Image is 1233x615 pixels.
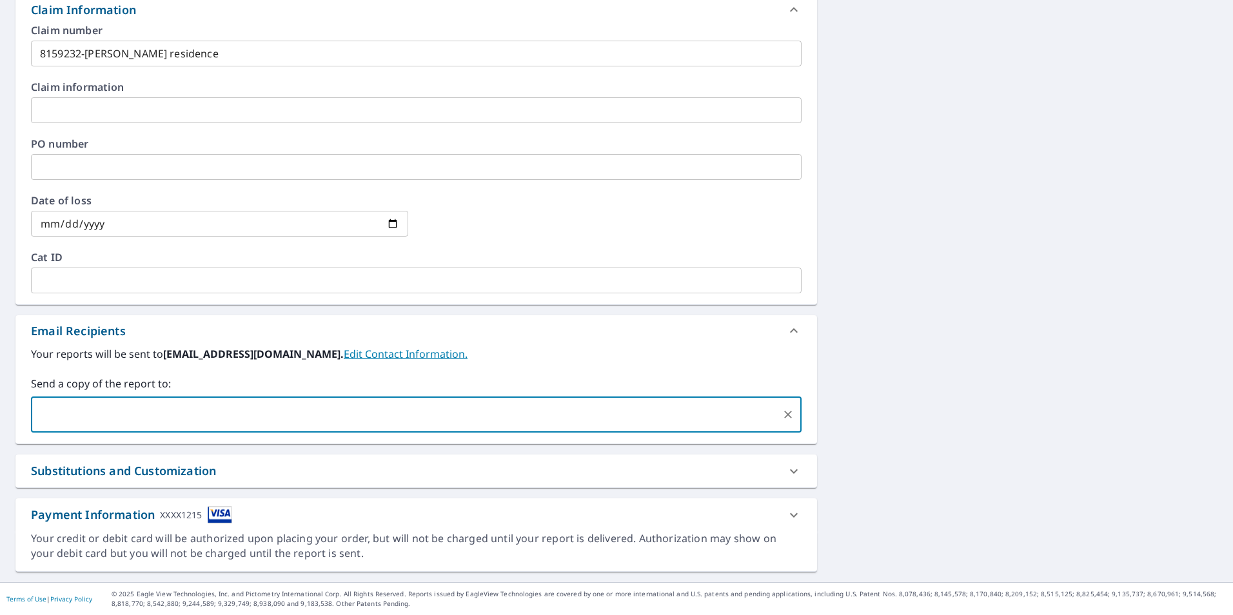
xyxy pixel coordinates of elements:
button: Clear [779,405,797,424]
div: Email Recipients [15,315,817,346]
a: Privacy Policy [50,594,92,603]
label: Claim information [31,82,802,92]
div: Payment InformationXXXX1215cardImage [15,498,817,531]
p: © 2025 Eagle View Technologies, Inc. and Pictometry International Corp. All Rights Reserved. Repo... [112,589,1227,609]
a: Terms of Use [6,594,46,603]
div: Claim Information [31,1,136,19]
div: Substitutions and Customization [15,454,817,487]
div: Substitutions and Customization [31,462,216,480]
label: Send a copy of the report to: [31,376,802,391]
label: Claim number [31,25,802,35]
img: cardImage [208,506,232,523]
label: Cat ID [31,252,802,262]
div: Your credit or debit card will be authorized upon placing your order, but will not be charged unt... [31,531,802,561]
div: XXXX1215 [160,506,202,523]
label: Your reports will be sent to [31,346,802,362]
label: PO number [31,139,802,149]
a: EditContactInfo [344,347,468,361]
label: Date of loss [31,195,408,206]
div: Email Recipients [31,322,126,340]
div: Payment Information [31,506,232,523]
b: [EMAIL_ADDRESS][DOMAIN_NAME]. [163,347,344,361]
p: | [6,595,92,603]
